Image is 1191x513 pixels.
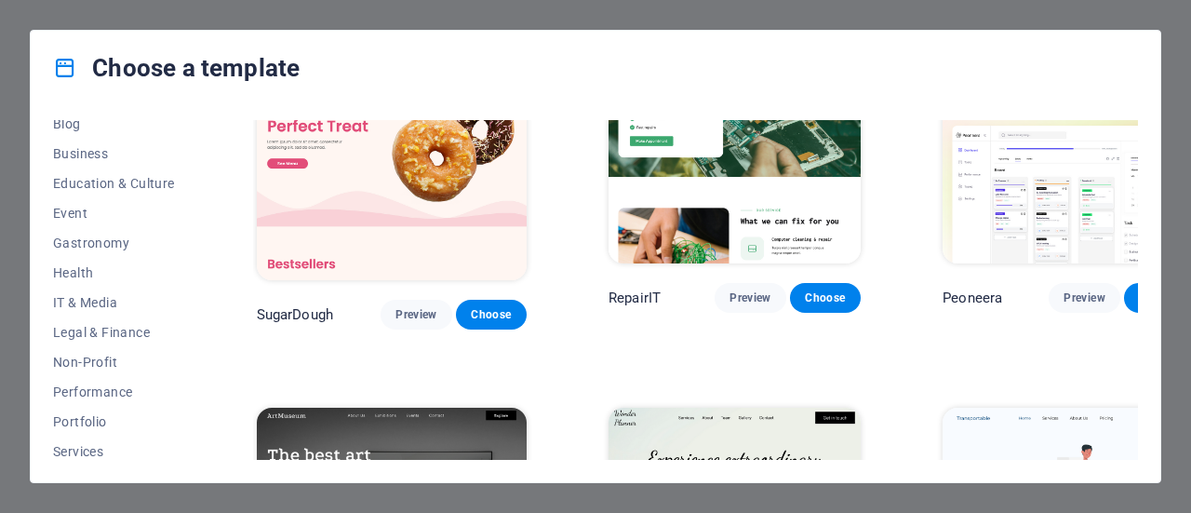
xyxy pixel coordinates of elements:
[53,377,175,407] button: Performance
[53,265,175,280] span: Health
[53,198,175,228] button: Event
[53,288,175,317] button: IT & Media
[53,206,175,221] span: Event
[53,139,175,169] button: Business
[1064,290,1104,305] span: Preview
[257,305,333,324] p: SugarDough
[805,290,846,305] span: Choose
[53,258,175,288] button: Health
[53,169,175,198] button: Education & Culture
[53,228,175,258] button: Gastronomy
[53,146,175,161] span: Business
[53,355,175,370] span: Non-Profit
[395,307,436,322] span: Preview
[53,407,175,437] button: Portfolio
[456,300,527,330] button: Choose
[53,317,175,347] button: Legal & Finance
[53,414,175,429] span: Portfolio
[53,325,175,340] span: Legal & Finance
[53,437,175,466] button: Services
[257,31,527,280] img: SugarDough
[609,289,661,307] p: RepairIT
[715,283,785,313] button: Preview
[53,385,175,399] span: Performance
[53,236,175,250] span: Gastronomy
[53,109,175,139] button: Blog
[943,289,1002,307] p: Peoneera
[53,53,300,83] h4: Choose a template
[790,283,861,313] button: Choose
[729,290,770,305] span: Preview
[53,295,175,310] span: IT & Media
[53,347,175,377] button: Non-Profit
[1049,283,1119,313] button: Preview
[53,176,175,191] span: Education & Culture
[53,116,175,131] span: Blog
[609,31,861,263] img: RepairIT
[471,307,512,322] span: Choose
[53,444,175,459] span: Services
[381,300,451,330] button: Preview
